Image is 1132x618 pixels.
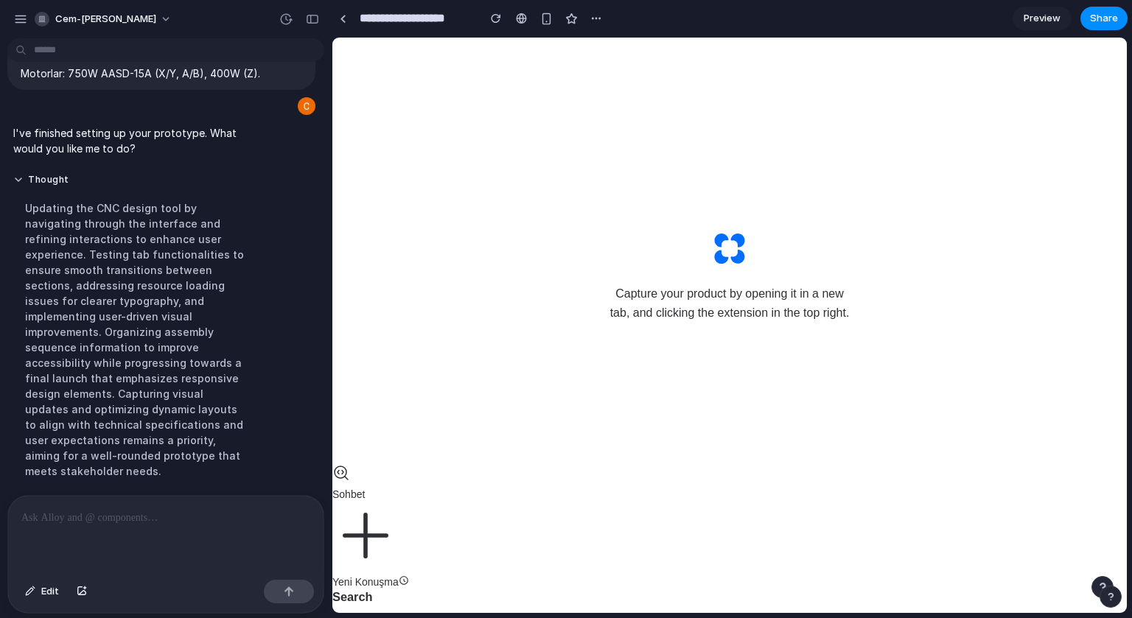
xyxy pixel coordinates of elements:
button: cem-[PERSON_NAME] [29,7,179,31]
p: Motorlar: 750W AASD-15A (X/Y, A/B), 400W (Z). [21,66,302,81]
span: Preview [1024,11,1061,26]
a: Preview [1013,7,1072,30]
div: Updating the CNC design tool by navigating through the interface and refining interactions to enh... [13,192,259,488]
span: Share [1090,11,1118,26]
button: Edit [18,580,66,603]
span: Edit [41,584,59,599]
span: Capture your product by opening it in a new tab, and clicking the extension in the top right. [250,247,545,284]
span: cem-[PERSON_NAME] [55,12,156,27]
button: Share [1080,7,1128,30]
p: I've finished setting up your prototype. What would you like me to do? [13,125,259,156]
